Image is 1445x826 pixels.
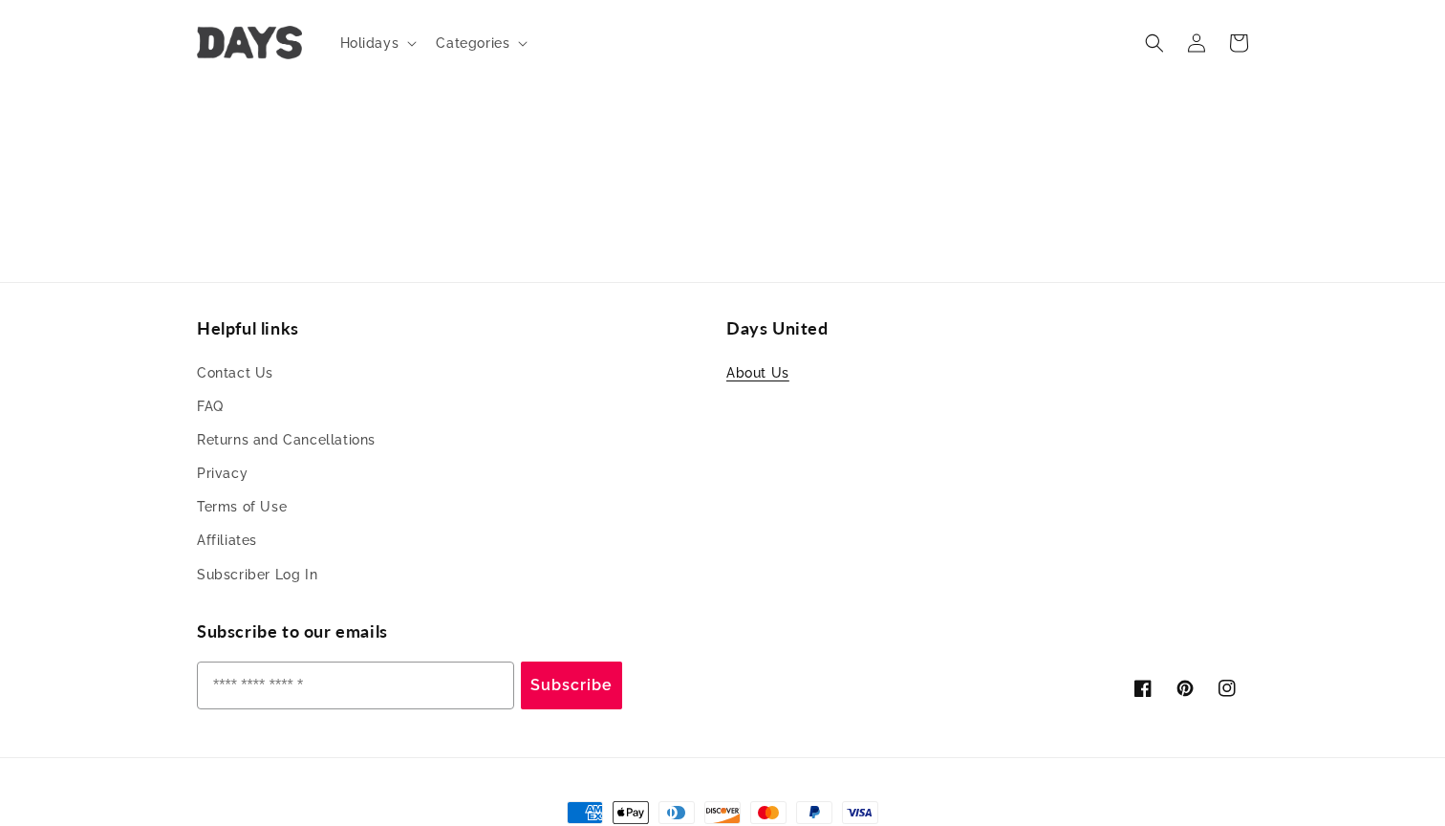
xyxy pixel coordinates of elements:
h2: Helpful links [197,317,719,339]
a: Terms of Use [197,490,287,524]
a: Contact Us [197,361,273,390]
a: About Us [726,361,789,390]
a: Privacy [197,457,248,490]
a: Returns and Cancellations [197,424,376,457]
a: Subscriber Log In [197,558,317,592]
span: Holidays [340,34,399,52]
summary: Search [1133,22,1175,64]
span: Categories [436,34,509,52]
h2: Days United [726,317,1248,339]
button: Subscribe [521,662,622,709]
input: Enter your email [197,662,514,709]
a: FAQ [197,390,224,424]
h2: Subscribe to our emails [197,620,722,642]
summary: Holidays [329,23,425,63]
img: Days United [197,27,302,60]
a: Affiliates [197,524,257,557]
summary: Categories [424,23,535,63]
